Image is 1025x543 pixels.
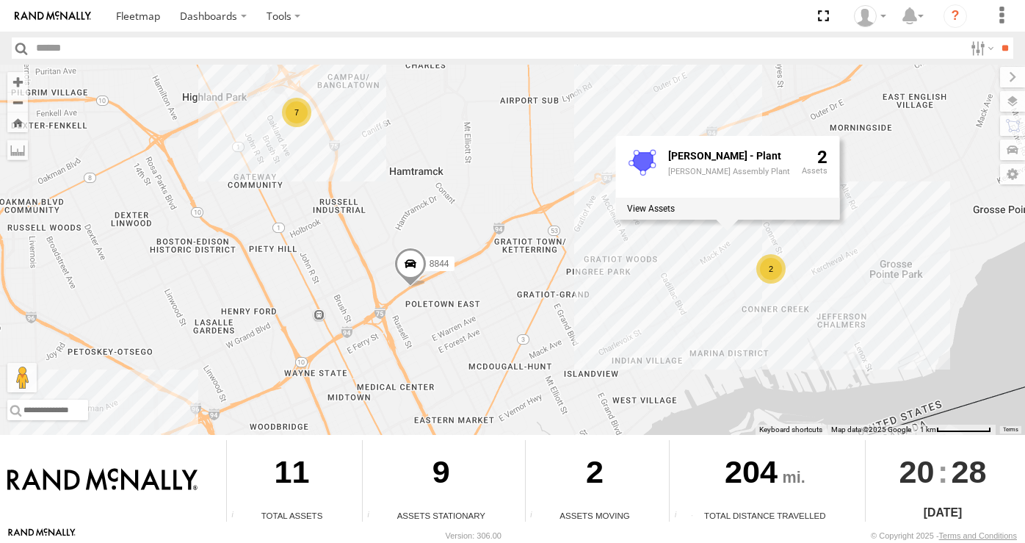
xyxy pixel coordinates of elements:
div: Total number of assets current stationary. [363,511,385,522]
div: Fence Name - MACK - Plant [668,151,790,162]
button: Zoom in [7,72,28,92]
a: Terms (opens in new tab) [1003,426,1018,432]
div: Assets Moving [526,509,664,522]
label: Map Settings [1000,164,1025,184]
div: Total Distance Travelled [670,509,860,522]
span: 1 km [920,425,936,434]
button: Map Scale: 1 km per 71 pixels [916,425,996,435]
div: 2 [756,254,786,284]
img: rand-logo.svg [15,11,91,21]
span: 8844 [430,259,449,270]
div: 2 [802,148,827,195]
div: [DATE] [866,504,1019,522]
div: Version: 306.00 [446,531,501,540]
div: Total Assets [227,509,357,522]
i: ? [943,4,967,28]
div: Valeo Dash [849,5,891,27]
div: Assets Stationary [363,509,519,522]
button: Zoom out [7,92,28,112]
span: Map data ©2025 Google [831,425,911,434]
button: Drag Pegman onto the map to open Street View [7,363,37,392]
div: : [866,440,1019,503]
label: Search Filter Options [965,37,996,59]
div: 7 [282,98,311,127]
div: [PERSON_NAME] Assembly Plant [668,168,790,176]
div: 204 [670,440,860,509]
div: Total number of assets current in transit. [526,511,548,522]
div: 9 [363,440,519,509]
span: 28 [952,440,987,503]
a: Visit our Website [8,528,76,543]
button: Keyboard shortcuts [759,425,822,435]
div: 2 [526,440,664,509]
span: 20 [899,440,935,503]
div: © Copyright 2025 - [871,531,1017,540]
div: Total number of Enabled Assets [227,511,249,522]
img: Rand McNally [7,468,198,493]
button: Zoom Home [7,112,28,132]
a: Terms and Conditions [939,531,1017,540]
label: View assets associated with this fence [627,204,675,214]
div: Total distance travelled by all assets within specified date range and applied filters [670,511,692,522]
label: Measure [7,140,28,160]
div: 11 [227,440,357,509]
